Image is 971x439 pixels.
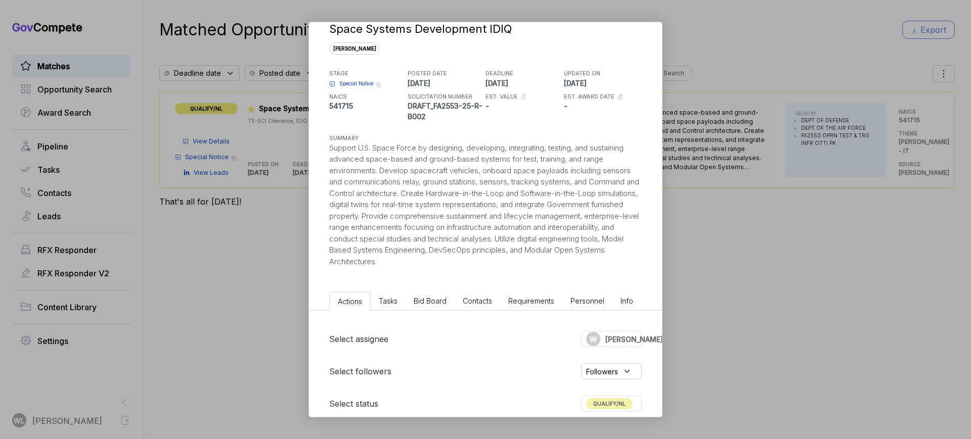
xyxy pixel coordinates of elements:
h5: EST. AWARD DATE [564,92,614,101]
div: Space Systems Development IDIQ [329,21,638,37]
h5: EST. VALUE [485,92,518,101]
span: Bid Board [414,297,447,305]
span: Tasks [379,297,398,305]
h5: NAICS [329,92,405,101]
h5: UPDATED ON [564,69,640,78]
span: Special Notice [339,80,373,87]
p: - [564,101,640,111]
h5: Select assignee [329,333,388,345]
h5: SOLICITATION NUMBER [408,92,483,101]
h5: POSTED DATE [408,69,483,78]
span: QUALIFY/NL [586,398,633,409]
a: Special Notice [329,80,373,87]
span: Followers [586,366,618,377]
h5: DEADLINE [485,69,561,78]
h5: SUMMARY [329,134,626,142]
span: W [590,334,597,345]
h5: STAGE [329,69,405,78]
span: Personnel [570,297,604,305]
span: Actions [338,297,362,306]
span: [PERSON_NAME] [329,42,380,55]
p: [DATE] [408,78,483,88]
span: Contacts [463,297,492,305]
span: [PERSON_NAME] [605,334,663,345]
span: Info [621,297,633,305]
p: [DATE] [564,78,640,88]
p: 541715 [329,101,405,111]
h5: Select status [329,398,378,410]
p: DRAFT_FA2553-25-R-B002 [408,101,483,122]
p: [DATE] [485,78,561,88]
h5: Select followers [329,365,391,377]
span: Requirements [508,297,554,305]
p: - [485,101,561,111]
div: Support U.S. Space Force by designing, developing, integrating, testing, and sustaining advanced ... [329,142,642,268]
